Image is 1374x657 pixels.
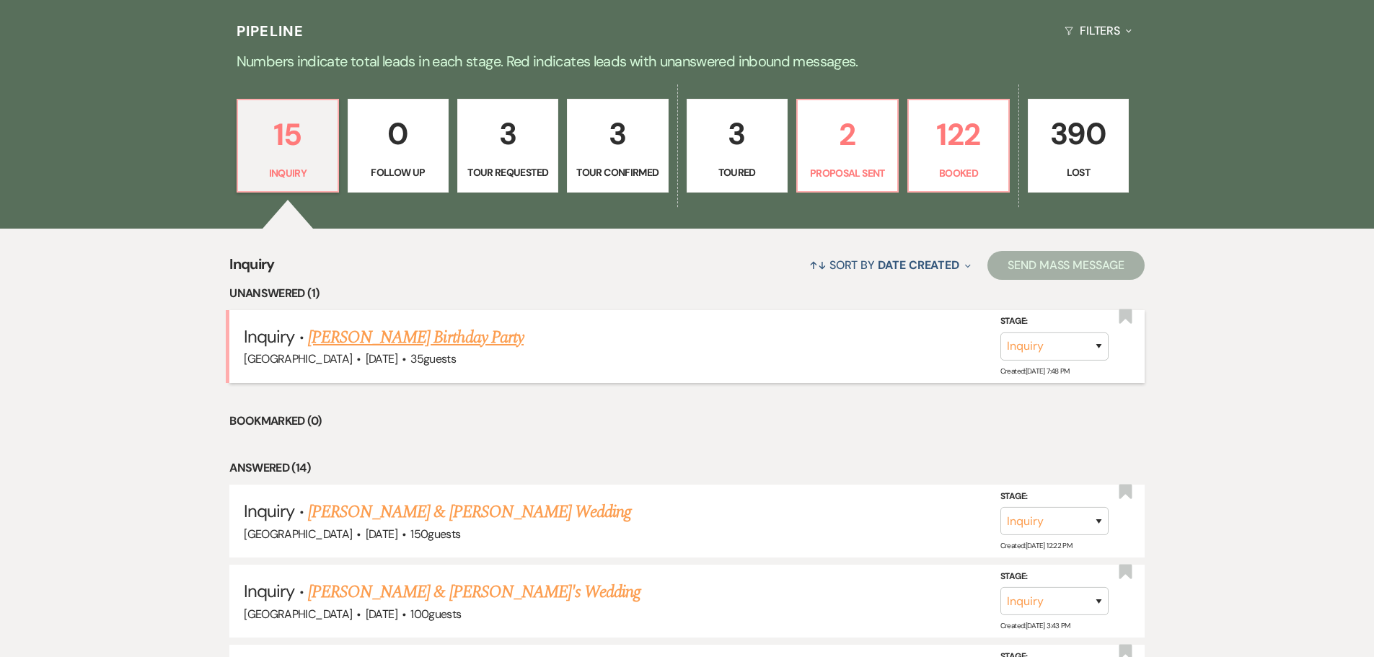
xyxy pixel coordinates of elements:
span: Created: [DATE] 12:22 PM [1000,541,1072,550]
a: 3Tour Requested [457,99,558,193]
p: Proposal Sent [806,165,889,181]
a: [PERSON_NAME] & [PERSON_NAME]'s Wedding [308,579,641,605]
p: Follow Up [357,164,439,180]
button: Filters [1059,12,1137,50]
a: 2Proposal Sent [796,99,899,193]
span: [DATE] [366,607,397,622]
p: Toured [696,164,778,180]
button: Send Mass Message [987,251,1145,280]
p: Tour Confirmed [576,164,659,180]
h3: Pipeline [237,21,304,41]
p: 3 [467,110,549,158]
p: 390 [1037,110,1119,158]
button: Sort By Date Created [803,246,977,284]
span: Created: [DATE] 3:43 PM [1000,621,1070,630]
span: ↑↓ [809,257,827,273]
a: 390Lost [1028,99,1129,193]
p: Numbers indicate total leads in each stage. Red indicates leads with unanswered inbound messages. [168,50,1207,73]
p: 3 [696,110,778,158]
p: 0 [357,110,439,158]
label: Stage: [1000,569,1109,585]
span: Date Created [878,257,959,273]
span: [DATE] [366,351,397,366]
span: [GEOGRAPHIC_DATA] [244,351,352,366]
p: Lost [1037,164,1119,180]
span: Inquiry [244,500,294,522]
a: 3Toured [687,99,788,193]
span: Inquiry [244,325,294,348]
span: Created: [DATE] 7:48 PM [1000,366,1070,376]
a: 15Inquiry [237,99,339,193]
label: Stage: [1000,489,1109,505]
span: Inquiry [244,580,294,602]
p: 3 [576,110,659,158]
a: [PERSON_NAME] & [PERSON_NAME] Wedding [308,499,631,525]
label: Stage: [1000,314,1109,330]
a: 0Follow Up [348,99,449,193]
span: 150 guests [410,526,460,542]
span: 35 guests [410,351,456,366]
p: Inquiry [247,165,329,181]
li: Unanswered (1) [229,284,1145,303]
li: Answered (14) [229,459,1145,477]
a: [PERSON_NAME] Birthday Party [308,325,524,350]
span: [GEOGRAPHIC_DATA] [244,526,352,542]
li: Bookmarked (0) [229,412,1145,431]
p: Booked [917,165,1000,181]
a: 122Booked [907,99,1010,193]
span: Inquiry [229,253,275,284]
p: 122 [917,110,1000,159]
span: [DATE] [366,526,397,542]
p: Tour Requested [467,164,549,180]
p: 2 [806,110,889,159]
p: 15 [247,110,329,159]
span: [GEOGRAPHIC_DATA] [244,607,352,622]
span: 100 guests [410,607,461,622]
a: 3Tour Confirmed [567,99,668,193]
